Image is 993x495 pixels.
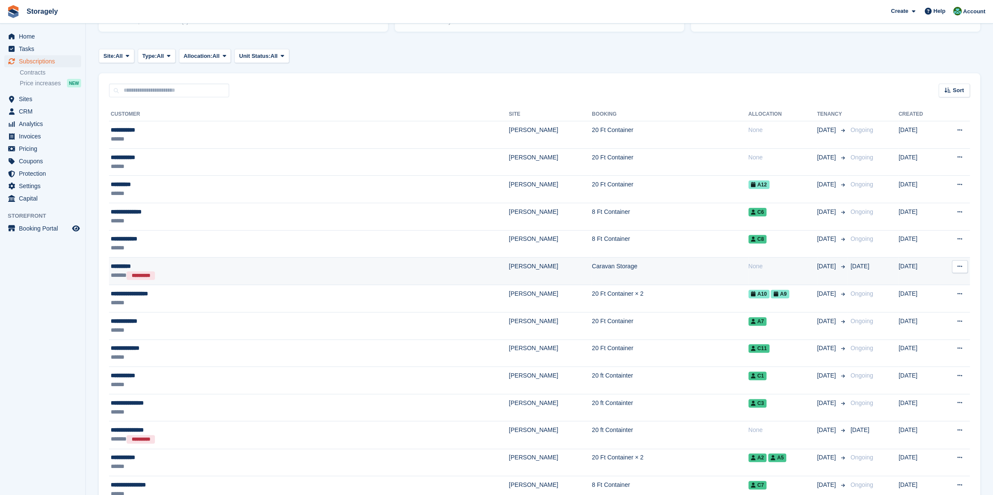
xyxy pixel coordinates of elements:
div: NEW [67,79,81,87]
span: C8 [748,235,766,243]
th: Booking [592,108,748,121]
span: Ongoing [851,345,873,351]
a: menu [4,118,81,130]
a: Contracts [20,69,81,77]
a: menu [4,155,81,167]
span: Ongoing [851,481,873,488]
span: [DATE] [817,371,838,380]
td: 20 Ft Container [592,339,748,367]
span: [DATE] [817,262,838,271]
span: Storefront [8,212,85,220]
td: [PERSON_NAME] [509,203,592,230]
th: Customer [109,108,509,121]
span: All [212,52,220,60]
a: menu [4,143,81,155]
span: Account [963,7,985,16]
a: menu [4,222,81,234]
a: Price increases NEW [20,78,81,88]
td: [PERSON_NAME] [509,421,592,449]
a: menu [4,180,81,192]
td: 8 Ft Container [592,230,748,258]
span: All [115,52,123,60]
td: [DATE] [899,394,940,421]
span: A9 [771,290,789,298]
td: [PERSON_NAME] [509,312,592,340]
span: [DATE] [817,453,838,462]
span: Analytics [19,118,70,130]
span: A5 [768,453,786,462]
span: C1 [748,372,766,380]
span: C7 [748,481,766,489]
span: All [157,52,164,60]
a: menu [4,105,81,117]
span: Ongoing [851,235,873,242]
button: Type: All [138,49,176,63]
td: [DATE] [899,367,940,394]
td: [DATE] [899,285,940,312]
span: A12 [748,180,769,189]
td: [DATE] [899,258,940,285]
span: [DATE] [817,180,838,189]
td: [DATE] [899,176,940,203]
div: None [748,262,817,271]
span: Allocation: [184,52,212,60]
span: C6 [748,208,766,216]
span: [DATE] [817,289,838,298]
a: menu [4,168,81,180]
div: None [748,426,817,435]
span: [DATE] [817,344,838,353]
span: Create [891,7,908,15]
span: Site: [103,52,115,60]
span: C11 [748,344,769,353]
a: menu [4,43,81,55]
a: Preview store [71,223,81,234]
td: [PERSON_NAME] [509,121,592,149]
span: All [270,52,278,60]
span: [DATE] [817,207,838,216]
td: [DATE] [899,421,940,449]
span: Ongoing [851,290,873,297]
td: 8 Ft Container [592,203,748,230]
td: 20 Ft Container [592,148,748,176]
div: None [748,126,817,135]
span: Unit Status: [239,52,270,60]
img: Notifications [953,7,962,15]
span: Ongoing [851,126,873,133]
img: stora-icon-8386f47178a22dfd0bd8f6a31ec36ba5ce8667c1dd55bd0f319d3a0aa187defe.svg [7,5,20,18]
span: Sites [19,93,70,105]
a: Storagely [23,4,61,18]
span: Home [19,30,70,42]
td: [PERSON_NAME] [509,339,592,367]
span: Ongoing [851,454,873,461]
a: menu [4,55,81,67]
span: Ongoing [851,318,873,324]
td: 20 Ft Container [592,121,748,149]
td: 20 Ft Container × 2 [592,449,748,476]
span: Ongoing [851,372,873,379]
span: [DATE] [851,263,869,270]
td: [PERSON_NAME] [509,176,592,203]
a: menu [4,130,81,142]
td: [DATE] [899,449,940,476]
td: 20 Ft Container [592,312,748,340]
span: Pricing [19,143,70,155]
td: [DATE] [899,148,940,176]
span: A2 [748,453,766,462]
td: 20 Ft Container × 2 [592,285,748,312]
span: Capital [19,192,70,204]
a: menu [4,93,81,105]
span: Ongoing [851,154,873,161]
span: Help [933,7,945,15]
span: Settings [19,180,70,192]
span: Invoices [19,130,70,142]
span: [DATE] [817,153,838,162]
td: [DATE] [899,121,940,149]
td: [PERSON_NAME] [509,449,592,476]
td: [PERSON_NAME] [509,285,592,312]
td: 20 ft Containter [592,421,748,449]
span: Sort [953,86,964,95]
span: Protection [19,168,70,180]
span: [DATE] [817,399,838,408]
button: Site: All [99,49,134,63]
td: 20 ft Containter [592,394,748,421]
